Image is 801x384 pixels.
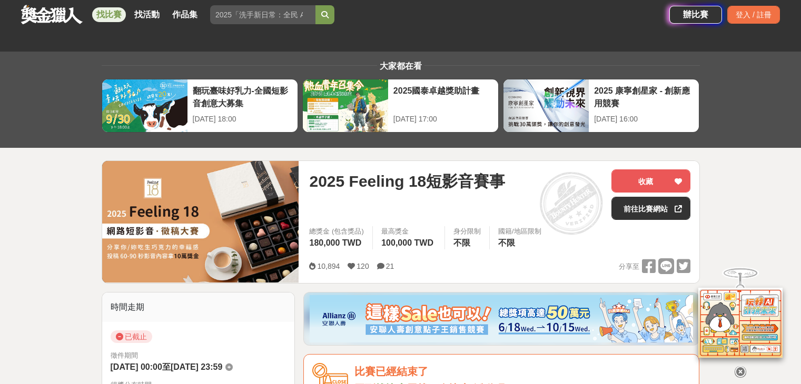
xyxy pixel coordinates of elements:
[309,238,361,247] span: 180,000 TWD
[453,226,481,237] div: 身分限制
[503,79,699,133] a: 2025 康寧創星家 - 創新應用競賽[DATE] 16:00
[381,226,436,237] span: 最高獎金
[611,169,690,193] button: 收藏
[102,161,299,282] img: Cover Image
[386,262,394,270] span: 21
[162,362,171,371] span: 至
[354,363,690,380] div: 比賽已經結束了
[619,259,639,275] span: 分享至
[193,114,292,125] div: [DATE] 18:00
[498,238,515,247] span: 不限
[130,7,164,22] a: 找活動
[393,85,493,108] div: 2025國泰卓越獎助計畫
[92,7,126,22] a: 找比賽
[168,7,202,22] a: 作品集
[698,280,783,350] img: d2146d9a-e6f6-4337-9592-8cefde37ba6b.png
[111,330,152,343] span: 已截止
[611,197,690,220] a: 前往比賽網站
[111,351,138,359] span: 徵件期間
[594,114,694,125] div: [DATE] 16:00
[594,85,694,108] div: 2025 康寧創星家 - 創新應用競賽
[309,169,505,193] span: 2025 Feeling 18短影音賽事
[393,114,493,125] div: [DATE] 17:00
[727,6,780,24] div: 登入 / 註冊
[317,262,340,270] span: 10,894
[302,79,499,133] a: 2025國泰卓越獎助計畫[DATE] 17:00
[111,362,162,371] span: [DATE] 00:00
[171,362,222,371] span: [DATE] 23:59
[309,226,364,237] span: 總獎金 (包含獎品)
[210,5,315,24] input: 2025「洗手新日常：全民 ALL IN」洗手歌全台徵選
[102,79,298,133] a: 翻玩臺味好乳力-全國短影音創意大募集[DATE] 18:00
[310,295,693,342] img: dcc59076-91c0-4acb-9c6b-a1d413182f46.png
[193,85,292,108] div: 翻玩臺味好乳力-全國短影音創意大募集
[381,238,433,247] span: 100,000 TWD
[102,292,295,322] div: 時間走期
[377,62,424,70] span: 大家都在看
[357,262,369,270] span: 120
[453,238,470,247] span: 不限
[669,6,722,24] a: 辦比賽
[498,226,541,237] div: 國籍/地區限制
